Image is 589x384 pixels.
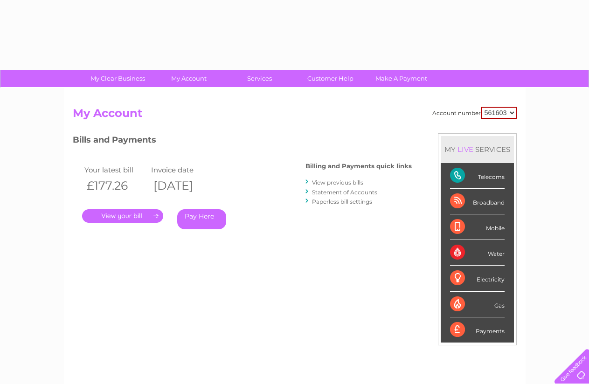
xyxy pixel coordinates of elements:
th: [DATE] [149,176,216,195]
a: View previous bills [312,179,363,186]
div: MY SERVICES [441,136,514,163]
h4: Billing and Payments quick links [305,163,412,170]
div: Broadband [450,189,505,214]
td: Invoice date [149,164,216,176]
div: Payments [450,317,505,343]
a: Customer Help [292,70,369,87]
a: Statement of Accounts [312,189,377,196]
h3: Bills and Payments [73,133,412,150]
div: Water [450,240,505,266]
div: Gas [450,292,505,317]
a: Paperless bill settings [312,198,372,205]
a: My Account [150,70,227,87]
a: My Clear Business [79,70,156,87]
div: Mobile [450,214,505,240]
div: Electricity [450,266,505,291]
a: Make A Payment [363,70,440,87]
div: LIVE [456,145,475,154]
a: . [82,209,163,223]
td: Your latest bill [82,164,149,176]
div: Telecoms [450,163,505,189]
a: Services [221,70,298,87]
div: Account number [432,107,517,119]
th: £177.26 [82,176,149,195]
a: Pay Here [177,209,226,229]
h2: My Account [73,107,517,124]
